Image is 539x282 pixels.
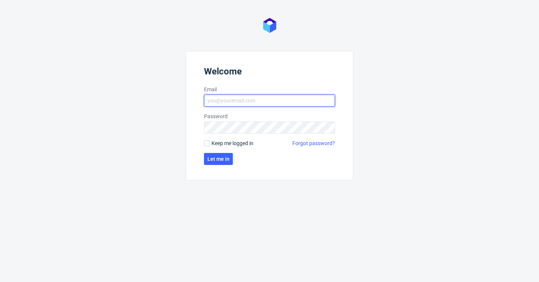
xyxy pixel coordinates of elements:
[204,153,233,165] button: Let me in
[211,140,253,147] span: Keep me logged in
[204,86,335,93] label: Email
[292,140,335,147] a: Forgot password?
[207,156,229,162] span: Let me in
[204,113,335,120] label: Password
[204,66,335,80] header: Welcome
[204,95,335,107] input: you@youremail.com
